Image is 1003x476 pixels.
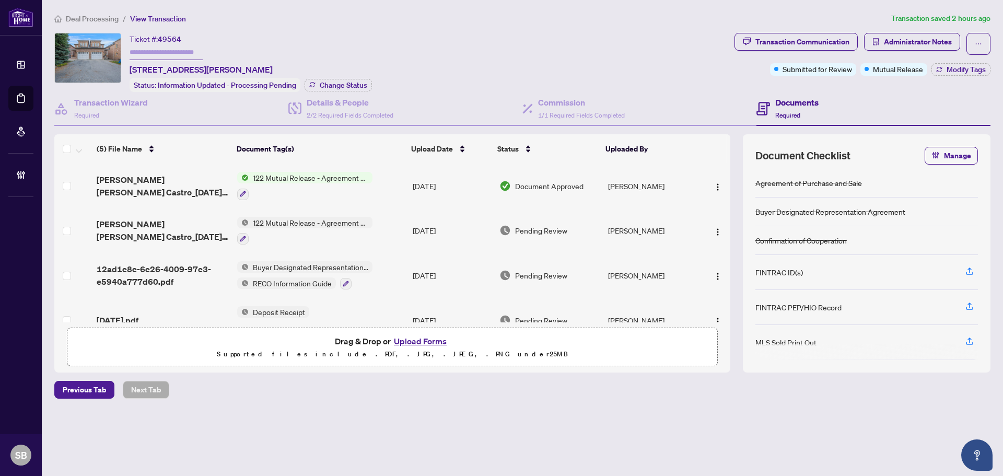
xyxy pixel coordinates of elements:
[74,348,711,361] p: Supported files include .PDF, .JPG, .JPEG, .PNG under 25 MB
[925,147,978,165] button: Manage
[601,134,696,164] th: Uploaded By
[237,277,249,289] img: Status Icon
[130,14,186,24] span: View Transaction
[130,33,181,45] div: Ticket #:
[944,147,971,164] span: Manage
[604,208,699,253] td: [PERSON_NAME]
[714,183,722,191] img: Logo
[249,277,336,289] span: RECO Information Guide
[158,80,296,90] span: Information Updated - Processing Pending
[515,180,584,192] span: Document Approved
[734,33,858,51] button: Transaction Communication
[783,63,852,75] span: Submitted for Review
[775,111,800,119] span: Required
[931,63,990,76] button: Modify Tags
[15,448,27,462] span: SB
[237,217,372,245] button: Status Icon122 Mutual Release - Agreement of Purchase and Sale
[92,134,232,164] th: (5) File Name
[237,261,372,289] button: Status IconBuyer Designated Representation AgreementStatus IconRECO Information Guide
[249,306,309,318] span: Deposit Receipt
[755,148,850,163] span: Document Checklist
[237,172,249,183] img: Status Icon
[67,328,717,367] span: Drag & Drop orUpload FormsSupported files include .PDF, .JPG, .JPEG, .PNG under25MB
[97,314,138,327] span: [DATE].pdf
[515,225,567,236] span: Pending Review
[237,217,249,228] img: Status Icon
[305,79,372,91] button: Change Status
[714,272,722,281] img: Logo
[755,206,905,217] div: Buyer Designated Representation Agreement
[947,66,986,73] span: Modify Tags
[391,334,450,348] button: Upload Forms
[74,111,99,119] span: Required
[538,96,625,109] h4: Commission
[130,63,273,76] span: [STREET_ADDRESS][PERSON_NAME]
[411,143,453,155] span: Upload Date
[493,134,601,164] th: Status
[755,33,849,50] div: Transaction Communication
[515,315,567,326] span: Pending Review
[307,111,393,119] span: 2/2 Required Fields Completed
[63,381,106,398] span: Previous Tab
[97,263,229,288] span: 12ad1e8e-6e26-4009-97e3-e5940a777d60.pdf
[97,143,142,155] span: (5) File Name
[755,336,817,348] div: MLS Sold Print Out
[714,228,722,236] img: Logo
[232,134,407,164] th: Document Tag(s)
[497,143,519,155] span: Status
[755,235,847,246] div: Confirmation of Cooperation
[755,301,842,313] div: FINTRAC PEP/HIO Record
[55,33,121,83] img: IMG-N12279016_1.jpg
[755,266,803,278] div: FINTRAC ID(s)
[709,222,726,239] button: Logo
[237,306,249,318] img: Status Icon
[538,111,625,119] span: 1/1 Required Fields Completed
[249,261,372,273] span: Buyer Designated Representation Agreement
[74,96,148,109] h4: Transaction Wizard
[8,8,33,27] img: logo
[66,14,119,24] span: Deal Processing
[714,317,722,326] img: Logo
[975,40,982,48] span: ellipsis
[515,270,567,281] span: Pending Review
[604,253,699,298] td: [PERSON_NAME]
[409,253,495,298] td: [DATE]
[604,298,699,343] td: [PERSON_NAME]
[130,78,300,92] div: Status:
[709,178,726,194] button: Logo
[249,172,372,183] span: 122 Mutual Release - Agreement of Purchase and Sale
[775,96,819,109] h4: Documents
[54,15,62,22] span: home
[709,312,726,329] button: Logo
[709,267,726,284] button: Logo
[249,217,372,228] span: 122 Mutual Release - Agreement of Purchase and Sale
[237,172,372,200] button: Status Icon122 Mutual Release - Agreement of Purchase and Sale
[54,381,114,399] button: Previous Tab
[123,13,126,25] li: /
[961,439,993,471] button: Open asap
[872,38,880,45] span: solution
[409,164,495,208] td: [DATE]
[409,208,495,253] td: [DATE]
[237,306,309,334] button: Status IconDeposit Receipt
[499,270,511,281] img: Document Status
[320,82,367,89] span: Change Status
[335,334,450,348] span: Drag & Drop or
[604,164,699,208] td: [PERSON_NAME]
[123,381,169,399] button: Next Tab
[755,177,862,189] div: Agreement of Purchase and Sale
[307,96,393,109] h4: Details & People
[158,34,181,44] span: 49564
[97,173,229,199] span: [PERSON_NAME] [PERSON_NAME] Castro_[DATE] 11_27_08 EXECUTED 1.pdf
[499,225,511,236] img: Document Status
[499,180,511,192] img: Document Status
[409,298,495,343] td: [DATE]
[891,13,990,25] article: Transaction saved 2 hours ago
[873,63,923,75] span: Mutual Release
[499,315,511,326] img: Document Status
[884,33,952,50] span: Administrator Notes
[97,218,229,243] span: [PERSON_NAME] [PERSON_NAME] Castro_[DATE] 11_27_08.pdf
[407,134,493,164] th: Upload Date
[864,33,960,51] button: Administrator Notes
[237,261,249,273] img: Status Icon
